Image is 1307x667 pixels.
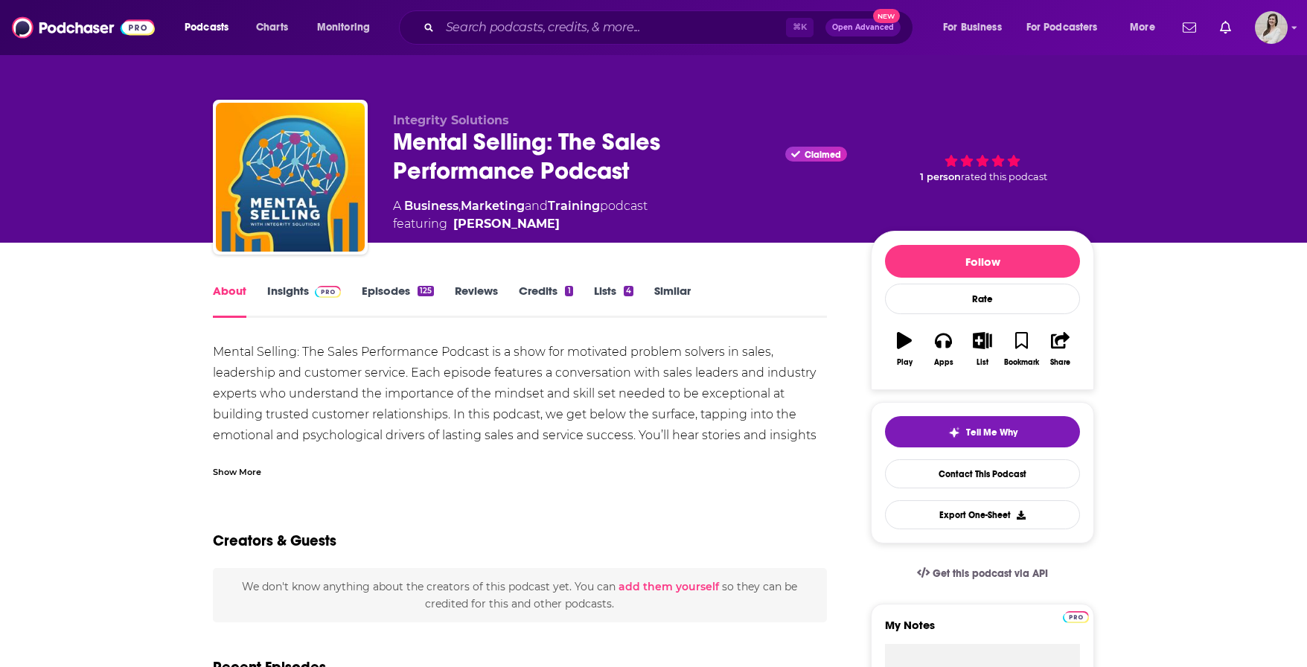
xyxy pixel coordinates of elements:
button: Open AdvancedNew [825,19,901,36]
button: Follow [885,245,1080,278]
span: Open Advanced [832,24,894,31]
div: A podcast [393,197,648,233]
a: Pro website [1063,609,1089,623]
a: Training [548,199,600,213]
span: For Podcasters [1026,17,1098,38]
button: add them yourself [619,581,719,593]
span: and [525,199,548,213]
a: Charts [246,16,297,39]
a: Credits1 [519,284,572,318]
div: 4 [624,286,633,296]
button: open menu [1119,16,1174,39]
span: featuring [393,215,648,233]
span: We don't know anything about the creators of this podcast yet . You can so they can be credited f... [242,580,797,610]
span: Logged in as britt11559 [1255,11,1288,44]
img: Podchaser Pro [315,286,341,298]
a: Lists4 [594,284,633,318]
div: 1 [565,286,572,296]
span: 1 person [920,171,961,182]
button: Export One-Sheet [885,500,1080,529]
div: Mental Selling: The Sales Performance Podcast is a show for motivated problem solvers in sales, l... [213,342,827,592]
div: Share [1050,358,1070,367]
button: open menu [307,16,389,39]
span: Monitoring [317,17,370,38]
a: About [213,284,246,318]
div: List [977,358,988,367]
span: , [458,199,461,213]
button: tell me why sparkleTell Me Why [885,416,1080,447]
div: Search podcasts, credits, & more... [413,10,927,45]
a: Show notifications dropdown [1214,15,1237,40]
button: Share [1041,322,1080,376]
span: Tell Me Why [966,427,1017,438]
a: [PERSON_NAME] [453,215,560,233]
button: open menu [174,16,248,39]
div: Play [897,358,913,367]
img: Podchaser Pro [1063,611,1089,623]
a: Marketing [461,199,525,213]
span: New [873,9,900,23]
span: Integrity Solutions [393,113,509,127]
button: Apps [924,322,962,376]
span: Podcasts [185,17,229,38]
img: Mental Selling: The Sales Performance Podcast [216,103,365,252]
a: InsightsPodchaser Pro [267,284,341,318]
a: Episodes125 [362,284,434,318]
div: 125 [418,286,434,296]
button: Play [885,322,924,376]
h2: Creators & Guests [213,532,336,550]
span: More [1130,17,1155,38]
label: My Notes [885,618,1080,644]
div: Bookmark [1004,358,1039,367]
span: rated this podcast [961,171,1047,182]
span: Claimed [805,151,841,159]
span: ⌘ K [786,18,814,37]
button: Bookmark [1002,322,1041,376]
img: User Profile [1255,11,1288,44]
button: open menu [1017,16,1119,39]
div: Rate [885,284,1080,314]
div: 1 personrated this podcast [871,113,1094,206]
a: Business [404,199,458,213]
a: Show notifications dropdown [1177,15,1202,40]
img: Podchaser - Follow, Share and Rate Podcasts [12,13,155,42]
span: Charts [256,17,288,38]
a: Contact This Podcast [885,459,1080,488]
input: Search podcasts, credits, & more... [440,16,786,39]
span: For Business [943,17,1002,38]
a: Get this podcast via API [905,555,1060,592]
div: Apps [934,358,953,367]
span: Get this podcast via API [933,567,1048,580]
a: Reviews [455,284,498,318]
a: Similar [654,284,691,318]
button: Show profile menu [1255,11,1288,44]
button: List [963,322,1002,376]
img: tell me why sparkle [948,427,960,438]
button: open menu [933,16,1020,39]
